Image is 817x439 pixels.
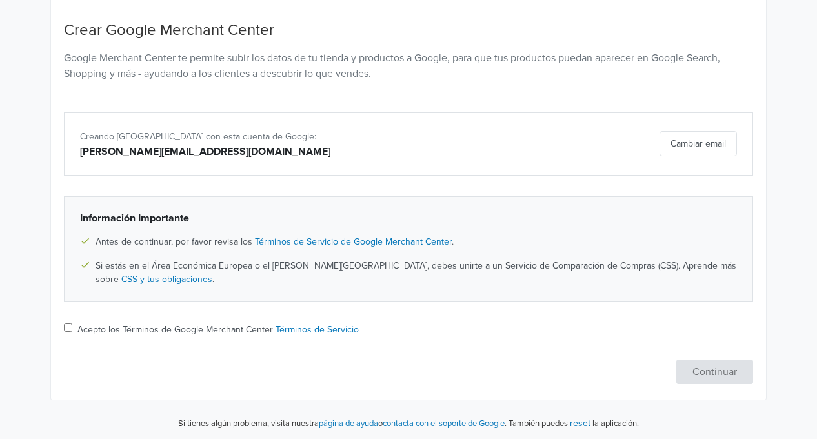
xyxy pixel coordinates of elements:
[178,418,507,431] p: Si tienes algún problema, visita nuestra o .
[319,418,378,429] a: página de ayuda
[507,416,639,431] p: También puedes la aplicación.
[64,21,753,40] h4: Crear Google Merchant Center
[276,324,359,335] a: Términos de Servicio
[96,259,737,286] span: Si estás en el Área Económica Europea o el [PERSON_NAME][GEOGRAPHIC_DATA], debes unirte a un Serv...
[80,144,512,159] div: [PERSON_NAME][EMAIL_ADDRESS][DOMAIN_NAME]
[570,416,590,431] button: reset
[80,131,316,142] span: Creando [GEOGRAPHIC_DATA] con esta cuenta de Google:
[64,50,753,81] p: Google Merchant Center te permite subir los datos de tu tienda y productos a Google, para que tus...
[80,212,737,225] h6: Información Importante
[660,131,737,156] button: Cambiar email
[383,418,505,429] a: contacta con el soporte de Google
[121,274,212,285] a: CSS y tus obligaciones
[96,235,454,249] span: Antes de continuar, por favor revisa los .
[77,323,359,336] label: Acepto los Términos de Google Merchant Center
[255,236,452,247] a: Términos de Servicio de Google Merchant Center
